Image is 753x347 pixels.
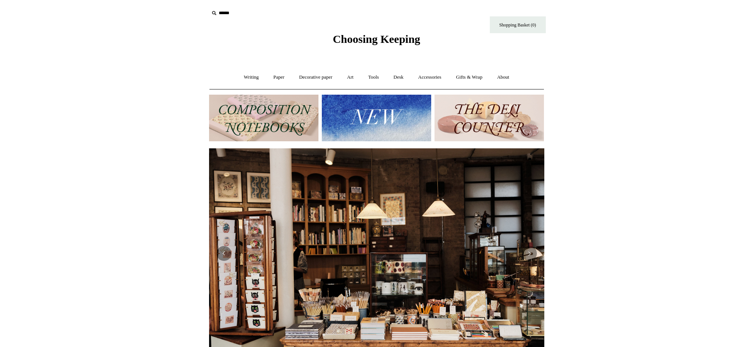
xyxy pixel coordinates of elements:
[411,67,448,87] a: Accessories
[435,95,544,141] img: The Deli Counter
[237,67,265,87] a: Writing
[340,67,360,87] a: Art
[322,95,431,141] img: New.jpg__PID:f73bdf93-380a-4a35-bcfe-7823039498e1
[333,33,420,45] span: Choosing Keeping
[361,67,386,87] a: Tools
[449,67,489,87] a: Gifts & Wrap
[333,39,420,44] a: Choosing Keeping
[217,246,231,261] button: Previous
[490,67,516,87] a: About
[522,246,537,261] button: Next
[267,67,291,87] a: Paper
[209,95,318,141] img: 202302 Composition ledgers.jpg__PID:69722ee6-fa44-49dd-a067-31375e5d54ec
[292,67,339,87] a: Decorative paper
[387,67,410,87] a: Desk
[490,16,546,33] a: Shopping Basket (0)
